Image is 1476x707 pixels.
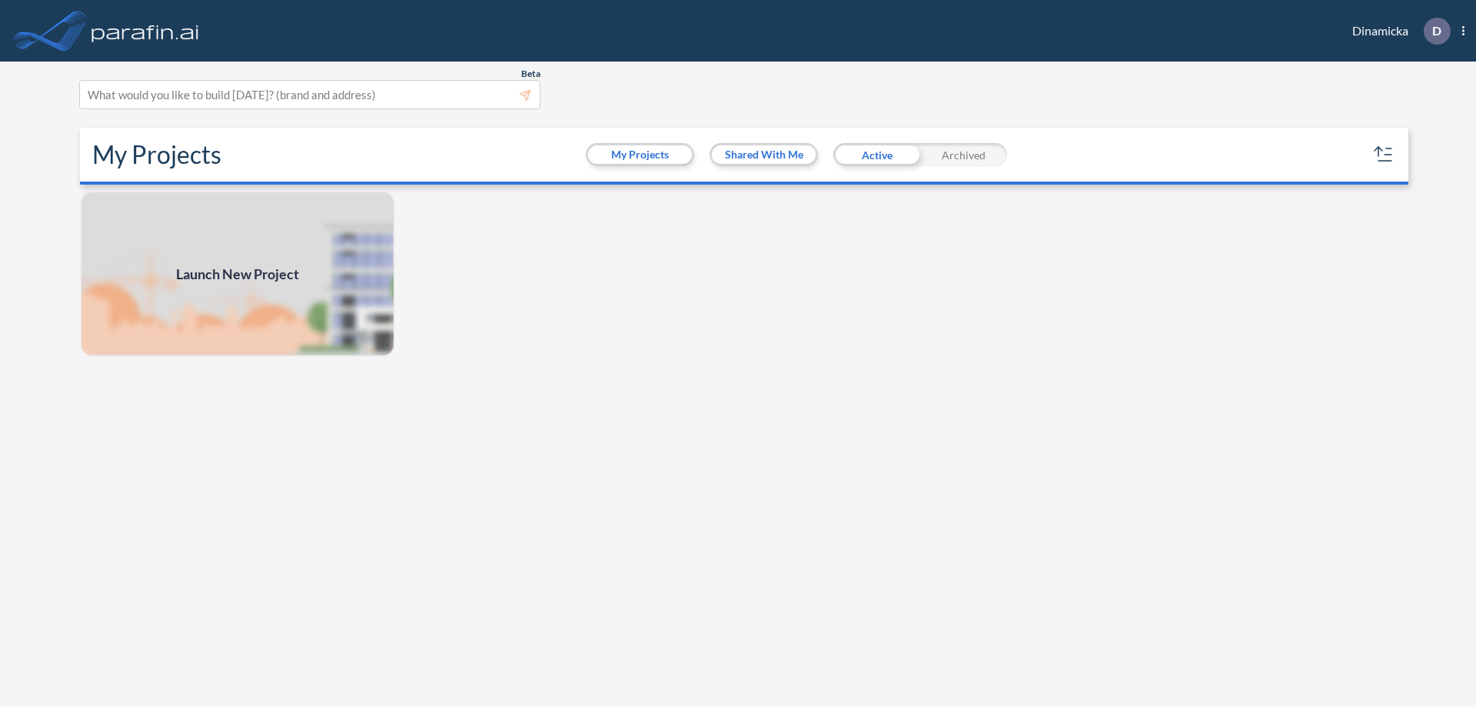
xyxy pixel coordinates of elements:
[833,143,920,166] div: Active
[88,15,202,46] img: logo
[80,191,395,357] a: Launch New Project
[1329,18,1464,45] div: Dinamicka
[1432,24,1441,38] p: D
[920,143,1007,166] div: Archived
[92,140,221,169] h2: My Projects
[80,191,395,357] img: add
[712,145,816,164] button: Shared With Me
[176,264,299,285] span: Launch New Project
[521,68,540,80] span: Beta
[588,145,692,164] button: My Projects
[1371,142,1396,167] button: sort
